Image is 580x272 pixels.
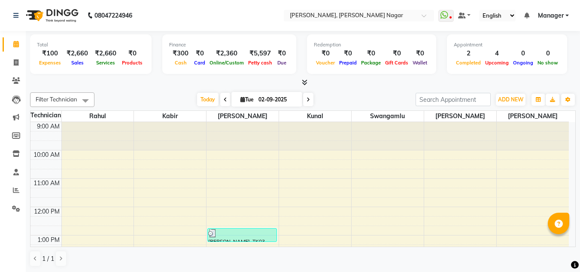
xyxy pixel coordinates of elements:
div: ₹0 [337,49,359,58]
span: Products [120,60,145,66]
span: Tue [238,96,256,103]
div: Redemption [314,41,429,49]
div: ₹5,597 [246,49,274,58]
div: 10:00 AM [32,150,61,159]
span: 1 / 1 [42,254,54,263]
div: ₹2,660 [91,49,120,58]
div: ₹0 [314,49,337,58]
div: ₹0 [383,49,410,58]
span: Prepaid [337,60,359,66]
div: Total [37,41,145,49]
span: Rahul [62,111,134,122]
span: kabir [134,111,206,122]
span: Package [359,60,383,66]
div: 12:00 PM [32,207,61,216]
span: Due [275,60,288,66]
span: Ongoing [511,60,535,66]
div: Appointment [454,41,560,49]
span: Voucher [314,60,337,66]
span: Completed [454,60,483,66]
span: Petty cash [246,60,274,66]
span: Sales [69,60,86,66]
div: Technician [30,111,61,120]
div: ₹100 [37,49,63,58]
span: Today [197,93,219,106]
span: Services [94,60,117,66]
iframe: chat widget [544,238,571,263]
div: ₹300 [169,49,192,58]
span: [PERSON_NAME] [424,111,496,122]
div: ₹0 [120,49,145,58]
div: 4 [483,49,511,58]
span: Upcoming [483,60,511,66]
input: 2025-09-02 [256,93,299,106]
div: ₹2,660 [63,49,91,58]
div: Finance [169,41,289,49]
div: [PERSON_NAME], TK03, 12:45 PM-01:15 PM, Gel polish removal [208,229,276,241]
div: 11:00 AM [32,179,61,188]
div: ₹0 [410,49,429,58]
button: ADD NEW [496,94,525,106]
span: Card [192,60,207,66]
div: ₹2,360 [207,49,246,58]
img: logo [22,3,81,28]
div: 1:00 PM [36,235,61,244]
div: ₹0 [192,49,207,58]
div: 0 [511,49,535,58]
span: kunal [279,111,351,122]
span: ADD NEW [498,96,523,103]
b: 08047224946 [94,3,132,28]
span: [PERSON_NAME] [206,111,279,122]
span: [PERSON_NAME] [497,111,569,122]
span: Wallet [410,60,429,66]
span: No show [535,60,560,66]
div: 0 [535,49,560,58]
input: Search Appointment [416,93,491,106]
span: Filter Technician [36,96,77,103]
div: 2 [454,49,483,58]
span: Manager [538,11,564,20]
div: ₹0 [274,49,289,58]
span: swangamlu [352,111,424,122]
span: Cash [173,60,189,66]
span: Online/Custom [207,60,246,66]
div: 9:00 AM [35,122,61,131]
span: Gift Cards [383,60,410,66]
div: ₹0 [359,49,383,58]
